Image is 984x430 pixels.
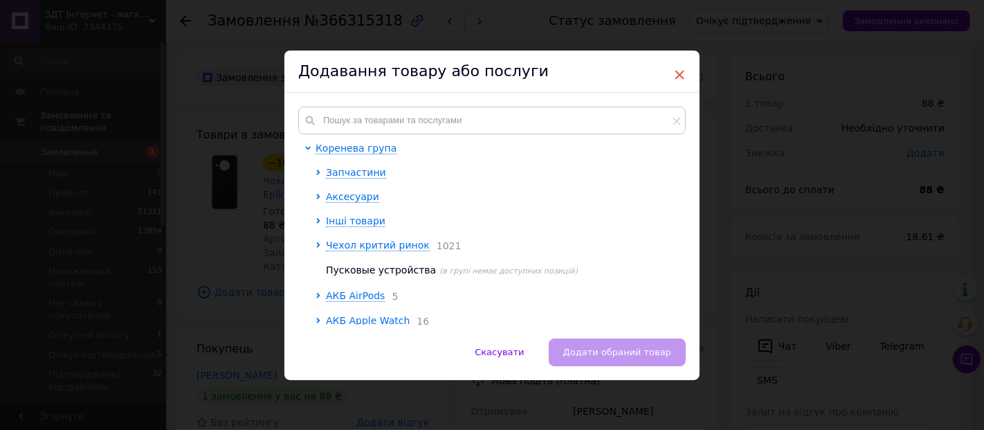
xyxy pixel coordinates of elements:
input: Пошук за товарами та послугами [298,107,686,134]
span: АКБ Apple Watch [326,315,410,326]
span: АКБ AirPods [326,290,385,301]
span: Аксесуари [326,191,379,202]
button: Скасувати [460,339,538,366]
span: Пусковые устройства [326,265,436,276]
span: Запчастини [326,167,386,178]
span: Коренева група [316,143,397,154]
span: 16 [410,316,429,327]
span: Скасувати [475,347,524,357]
div: Додавання товару або послуги [284,51,700,93]
span: (в групі немає доступних позицій) [439,267,578,276]
span: Інші товари [326,215,385,226]
span: × [673,63,686,87]
span: 1021 [430,240,462,251]
span: Чехол критий ринок [326,240,430,251]
span: 5 [385,291,398,302]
